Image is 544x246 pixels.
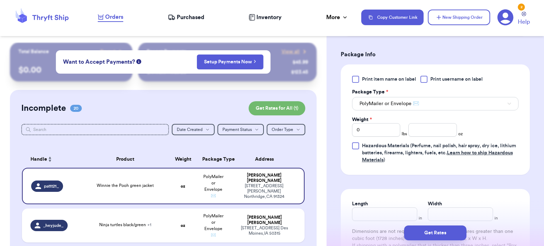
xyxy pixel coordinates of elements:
[233,173,295,183] div: [PERSON_NAME] [PERSON_NAME]
[98,13,123,22] a: Orders
[352,88,388,96] label: Package Type
[458,131,463,137] span: oz
[352,116,372,123] label: Weight
[43,223,63,228] span: _heyjude_
[147,48,186,55] p: Recent Payments
[181,223,185,228] strong: oz
[100,48,124,55] a: Payout
[233,225,296,236] div: [STREET_ADDRESS] Des Moines , IA 50315
[361,10,424,25] button: Copy Customer Link
[267,124,305,135] button: Order Type
[362,76,416,83] span: Print item name on label
[359,100,419,107] span: PolyMailer or Envelope ✉️
[172,124,215,135] button: Date Created
[352,200,368,207] label: Length
[21,124,169,135] input: Search
[362,143,516,162] span: (Perfume, nail polish, hair spray, dry ice, lithium batteries, firearms, lighters, fuels, etc. )
[518,4,525,11] div: 2
[352,97,518,110] button: PolyMailer or Envelope ✉️
[18,48,49,55] p: Total Balance
[47,155,53,164] button: Sort ascending
[249,13,282,22] a: Inventory
[518,18,530,26] span: Help
[83,151,168,168] th: Product
[198,151,228,168] th: Package Type
[249,101,305,115] button: Get Rates for All (1)
[105,13,123,21] span: Orders
[256,13,282,22] span: Inventory
[30,156,47,163] span: Handle
[21,103,66,114] h2: Incomplete
[168,151,198,168] th: Weight
[63,58,135,66] span: Want to Accept Payments?
[291,69,308,76] div: $ 123.45
[428,10,490,25] button: New Shipping Order
[282,48,308,55] a: View all
[233,183,295,199] div: [STREET_ADDRESS][PERSON_NAME] Northridge , CA 91324
[217,124,264,135] button: Payment Status
[362,143,409,148] span: Hazardous Materials
[282,48,300,55] span: View all
[181,184,185,188] strong: oz
[326,13,348,22] div: More
[203,214,223,237] span: PolyMailer or Envelope ✉️
[341,50,530,59] h3: Package Info
[497,9,514,25] a: 2
[44,183,59,189] span: pattt21_
[70,105,82,112] span: 20
[494,215,498,221] span: in
[428,200,442,207] label: Width
[203,175,223,198] span: PolyMailer or Envelope ✉️
[100,48,115,55] span: Payout
[147,223,151,227] span: + 1
[197,55,263,69] button: Setup Payments Now
[430,76,483,83] span: Print username on label
[222,127,252,132] span: Payment Status
[272,127,293,132] span: Order Type
[204,58,256,65] a: Setup Payments Now
[168,13,204,22] a: Purchased
[18,64,124,76] p: $ 0.00
[293,59,308,66] div: $ 45.99
[177,13,204,22] span: Purchased
[177,127,203,132] span: Date Created
[228,151,305,168] th: Address
[419,215,422,221] span: in
[97,183,154,188] span: Winnie the Pooh green jacket
[404,225,466,240] button: Get Rates
[99,223,151,227] span: Ninja turtles black/green
[402,131,407,137] span: lbs
[518,12,530,26] a: Help
[233,215,296,225] div: [PERSON_NAME] [PERSON_NAME]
